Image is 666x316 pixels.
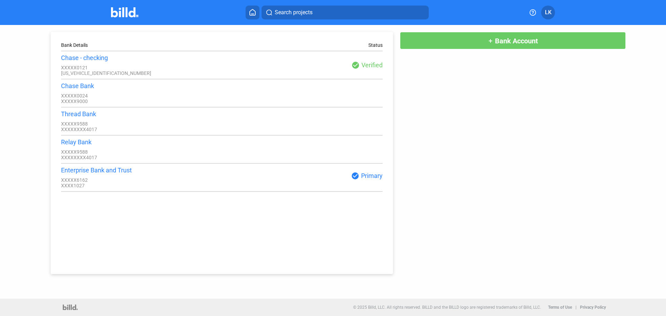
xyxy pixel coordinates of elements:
img: logo [63,305,78,310]
p: | [575,305,577,310]
div: Enterprise Bank and Trust [61,166,222,174]
mat-icon: check_circle [351,172,359,180]
div: Status [368,42,383,48]
span: LK [545,8,552,17]
button: LK [541,6,555,19]
div: XXXXX9588 [61,149,222,155]
div: Chase Bank [61,82,222,89]
p: © 2025 Billd, LLC. All rights reserved. BILLD and the BILLD logo are registered trademarks of Bil... [353,305,541,310]
div: XXXXX9000 [61,99,222,104]
b: Terms of Use [548,305,572,310]
div: XXXXX9588 [61,121,222,127]
div: Verified [222,61,382,69]
b: Privacy Policy [580,305,606,310]
mat-icon: check_circle [351,61,360,69]
div: [US_VEHICLE_IDENTIFICATION_NUMBER] [61,70,222,76]
div: Chase - checking [61,54,222,61]
mat-icon: add [488,38,493,44]
span: Bank Account [495,37,538,45]
div: XXXX1027 [61,183,222,188]
div: Primary [222,172,382,180]
div: XXXXX0121 [61,65,222,70]
span: Search projects [275,8,313,17]
div: XXXXXXXX4017 [61,127,222,132]
div: Bank Details [61,42,222,48]
div: XXXXXXXX4017 [61,155,222,160]
div: XXXXX0024 [61,93,222,99]
button: Bank Account [400,32,626,49]
button: Search projects [262,6,429,19]
div: Relay Bank [61,138,222,146]
img: Billd Company Logo [111,7,138,17]
div: XXXXX6162 [61,177,222,183]
div: Thread Bank [61,110,222,118]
